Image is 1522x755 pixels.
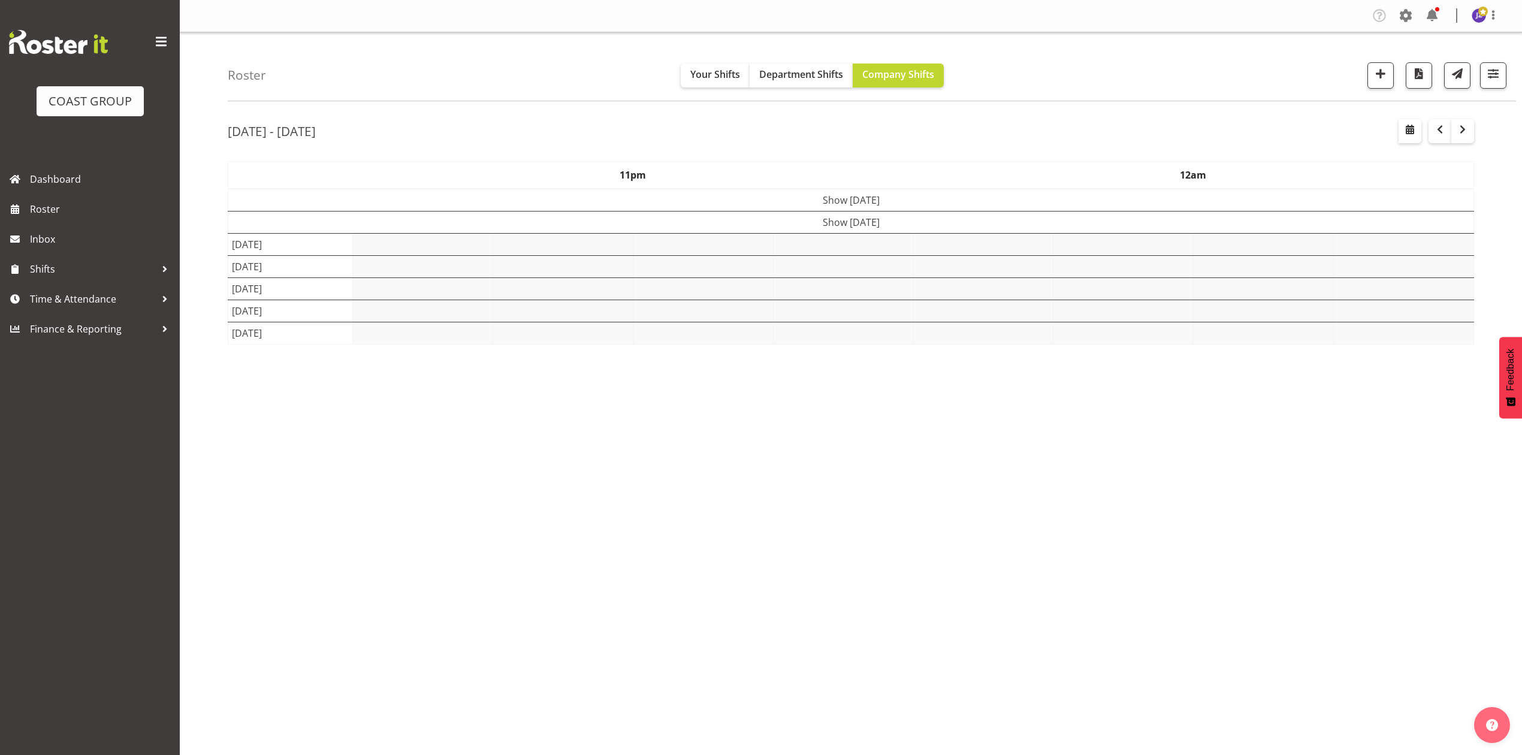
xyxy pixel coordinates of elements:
button: Send a list of all shifts for the selected filtered period to all rostered employees. [1444,62,1470,89]
img: jeremy-zhu10018.jpg [1472,8,1486,23]
span: Dashboard [30,170,174,188]
div: COAST GROUP [49,92,132,110]
span: Your Shifts [690,68,740,81]
button: Download a PDF of the roster according to the set date range. [1406,62,1432,89]
td: [DATE] [228,277,353,300]
span: Department Shifts [759,68,843,81]
td: [DATE] [228,300,353,322]
button: Your Shifts [681,64,750,87]
button: Add a new shift [1367,62,1394,89]
td: Show [DATE] [228,211,1474,233]
span: Feedback [1505,349,1516,391]
h4: Roster [228,68,266,82]
td: [DATE] [228,322,353,344]
button: Filter Shifts [1480,62,1506,89]
button: Department Shifts [750,64,853,87]
span: Time & Attendance [30,290,156,308]
span: Inbox [30,230,174,248]
th: 11pm [352,161,913,189]
button: Feedback - Show survey [1499,337,1522,418]
h2: [DATE] - [DATE] [228,123,316,139]
span: Shifts [30,260,156,278]
td: [DATE] [228,233,353,255]
td: [DATE] [228,255,353,277]
span: Roster [30,200,174,218]
th: 12am [913,161,1474,189]
img: Rosterit website logo [9,30,108,54]
td: Show [DATE] [228,189,1474,212]
span: Finance & Reporting [30,320,156,338]
img: help-xxl-2.png [1486,719,1498,731]
button: Company Shifts [853,64,944,87]
button: Select a specific date within the roster. [1399,119,1421,143]
span: Company Shifts [862,68,934,81]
